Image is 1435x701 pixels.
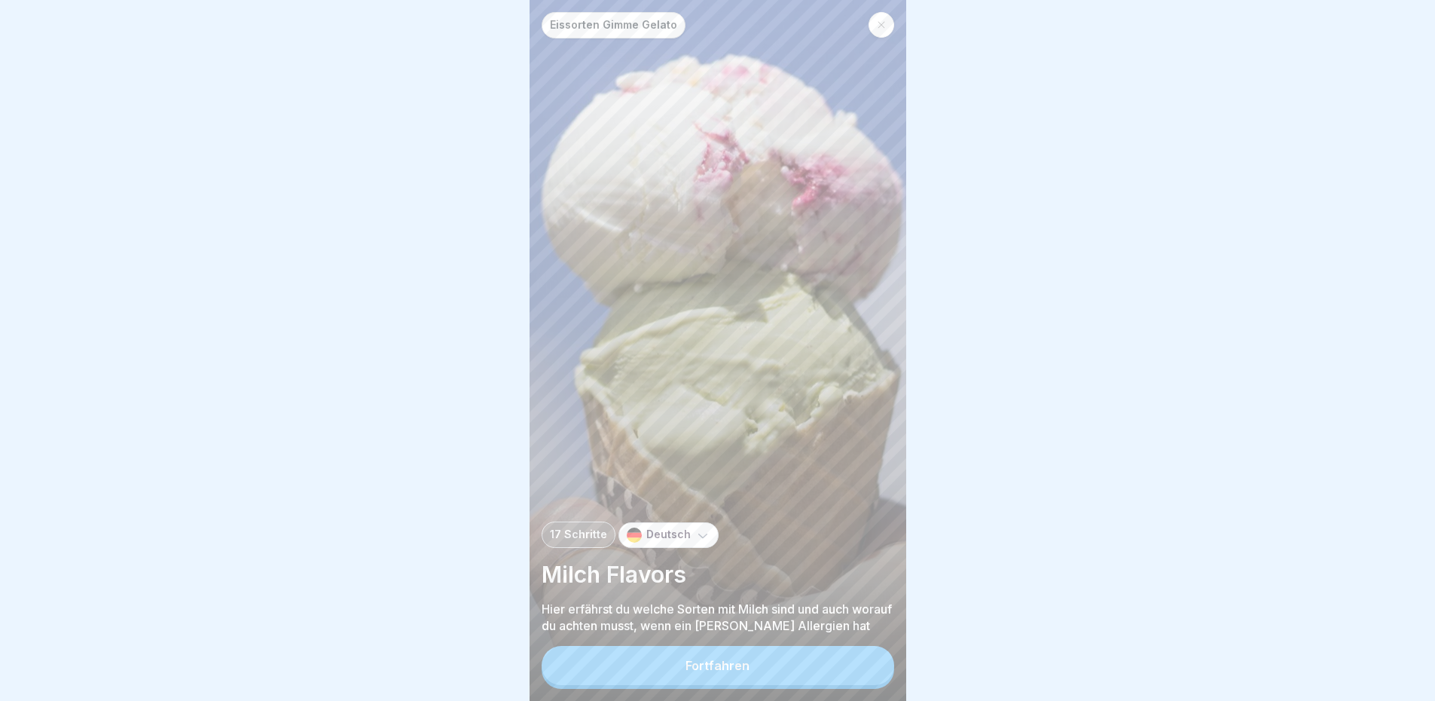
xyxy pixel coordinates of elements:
p: Hier erfährst du welche Sorten mit Milch sind und auch worauf du achten musst, wenn ein [PERSON_N... [542,601,894,634]
p: Deutsch [646,528,691,541]
p: Eissorten Gimme Gelato [550,19,677,32]
button: Fortfahren [542,646,894,685]
p: 17 Schritte [550,528,607,541]
img: de.svg [627,528,642,543]
div: Fortfahren [685,659,750,672]
p: Milch Flavors [542,560,894,589]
